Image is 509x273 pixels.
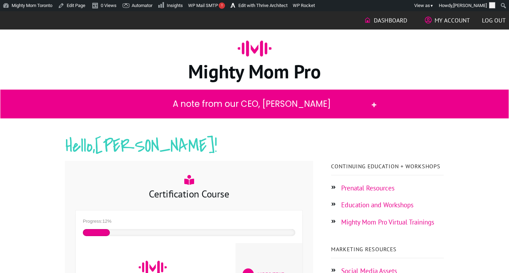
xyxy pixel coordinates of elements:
a: Mighty Mom Pro Virtual Trainings [341,218,434,226]
a: Prenatal Resources [341,184,395,192]
span: 12% [103,219,112,224]
h2: A note from our CEO, [PERSON_NAME] [135,97,368,111]
p: Continuing Education + Workshops [331,161,444,171]
div: Progress: [83,217,295,226]
span: ▼ [430,4,434,8]
a: Education and Workshops [341,201,414,209]
h3: Certification Course [76,187,302,201]
span: [PERSON_NAME] [95,133,215,159]
img: ico-mighty-mom [238,31,272,65]
span: ! [219,2,225,9]
h1: Mighty Mom Pro [65,59,444,84]
span: My Account [435,14,470,26]
a: Log out [482,14,505,26]
span: [PERSON_NAME] [453,3,487,8]
span: Dashboard [374,14,407,26]
h2: Hello, ! [65,133,444,168]
p: Marketing Resources [331,244,444,254]
a: Dashboard [364,14,407,26]
a: My Account [425,14,470,26]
